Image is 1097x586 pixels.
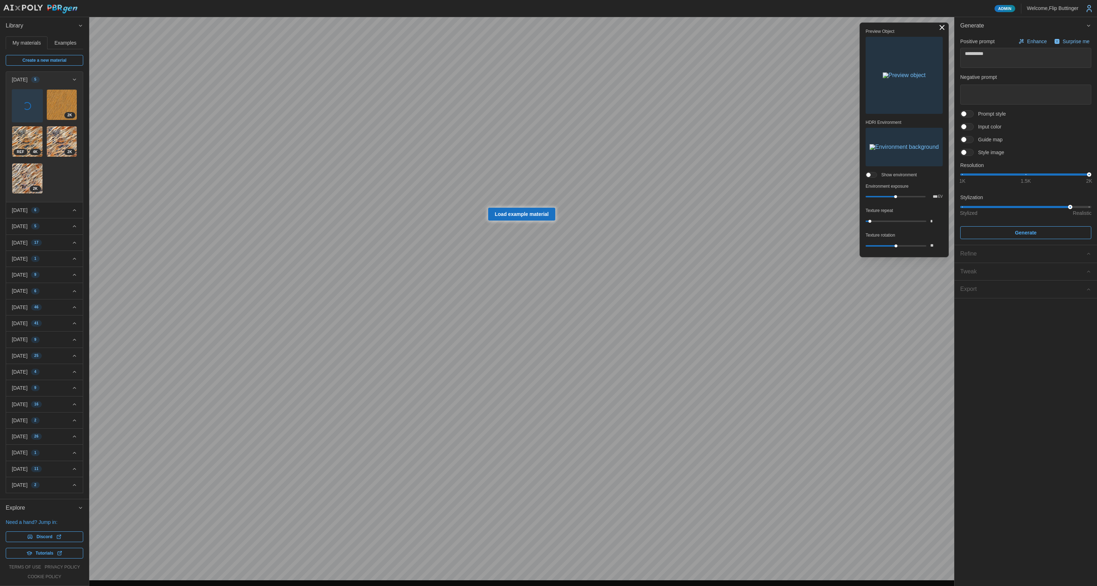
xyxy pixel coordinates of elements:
[6,251,83,267] button: [DATE]1
[866,29,943,35] p: Preview Object
[12,163,42,194] img: gWIIWLiPny4KzJRSitOk
[34,304,39,310] span: 46
[998,5,1011,12] span: Admin
[12,287,27,294] p: [DATE]
[6,445,83,460] button: [DATE]1
[34,434,39,439] span: 26
[34,272,36,278] span: 9
[34,418,36,423] span: 2
[45,564,80,570] a: privacy policy
[6,332,83,347] button: [DATE]9
[47,126,77,157] img: DHLGa0otKoUrft0Ectaf
[1015,227,1037,239] span: Generate
[34,320,39,326] span: 41
[12,163,43,194] a: gWIIWLiPny4KzJRSitOk2K
[12,304,27,311] p: [DATE]
[12,40,41,45] span: My materials
[17,149,24,155] span: REF
[34,482,36,488] span: 2
[1027,5,1078,12] p: Welcome, Flip Buttinger
[6,413,83,428] button: [DATE]2
[34,353,39,359] span: 25
[6,267,83,283] button: [DATE]9
[12,417,27,424] p: [DATE]
[955,245,1097,263] button: Refine
[6,283,83,299] button: [DATE]6
[495,208,549,220] span: Load example material
[960,263,1086,281] span: Tweak
[12,271,27,278] p: [DATE]
[12,449,27,456] p: [DATE]
[6,72,83,87] button: [DATE]5
[12,481,27,489] p: [DATE]
[866,183,943,190] p: Environment exposure
[960,194,1091,201] p: Stylization
[6,499,78,517] span: Explore
[33,186,37,192] span: 2 K
[866,37,943,114] button: Preview object
[866,128,943,166] button: Environment background
[6,396,83,412] button: [DATE]16
[34,466,39,472] span: 11
[12,401,27,408] p: [DATE]
[34,256,36,262] span: 1
[488,208,556,221] a: Load example material
[34,369,36,375] span: 4
[974,136,1002,143] span: Guide map
[974,123,1001,130] span: Input color
[34,240,39,246] span: 17
[12,384,27,391] p: [DATE]
[6,364,83,380] button: [DATE]4
[12,465,27,473] p: [DATE]
[6,531,83,542] a: Discord
[12,76,27,83] p: [DATE]
[12,255,27,262] p: [DATE]
[33,149,37,155] span: 4 K
[34,385,36,391] span: 9
[12,336,27,343] p: [DATE]
[6,548,83,559] a: Tutorials
[55,40,76,45] span: Examples
[866,120,943,126] p: HDRI Environment
[6,348,83,364] button: [DATE]25
[960,17,1086,35] span: Generate
[960,249,1086,258] div: Refine
[955,263,1097,281] button: Tweak
[6,299,83,315] button: [DATE]46
[955,17,1097,35] button: Generate
[36,548,54,558] span: Tutorials
[960,38,995,45] p: Positive prompt
[46,89,77,120] a: MYaLyxJlGoCt3Uzxhhjk2K
[1017,36,1048,46] button: Enhance
[12,368,27,375] p: [DATE]
[6,235,83,251] button: [DATE]17
[12,352,27,359] p: [DATE]
[12,433,27,440] p: [DATE]
[34,401,39,407] span: 16
[12,126,43,157] a: VTyxdZshsfyKDEuVOXuf4KREF
[870,144,939,150] img: Environment background
[12,223,27,230] p: [DATE]
[6,55,83,66] a: Create a new material
[6,87,83,202] div: [DATE]5
[27,574,61,580] a: cookie policy
[12,239,27,246] p: [DATE]
[974,110,1006,117] span: Prompt style
[6,17,78,35] span: Library
[1052,36,1091,46] button: Surprise me
[6,429,83,444] button: [DATE]26
[6,519,83,526] p: Need a hand? Jump in:
[960,281,1086,298] span: Export
[12,126,42,157] img: VTyxdZshsfyKDEuVOXuf
[955,281,1097,298] button: Export
[67,112,72,118] span: 2 K
[3,4,78,14] img: AIxPoly PBRgen
[9,564,41,570] a: terms of use
[6,461,83,477] button: [DATE]11
[34,450,36,456] span: 1
[34,77,36,82] span: 5
[34,223,36,229] span: 5
[22,55,66,65] span: Create a new material
[1027,38,1048,45] p: Enhance
[36,532,52,542] span: Discord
